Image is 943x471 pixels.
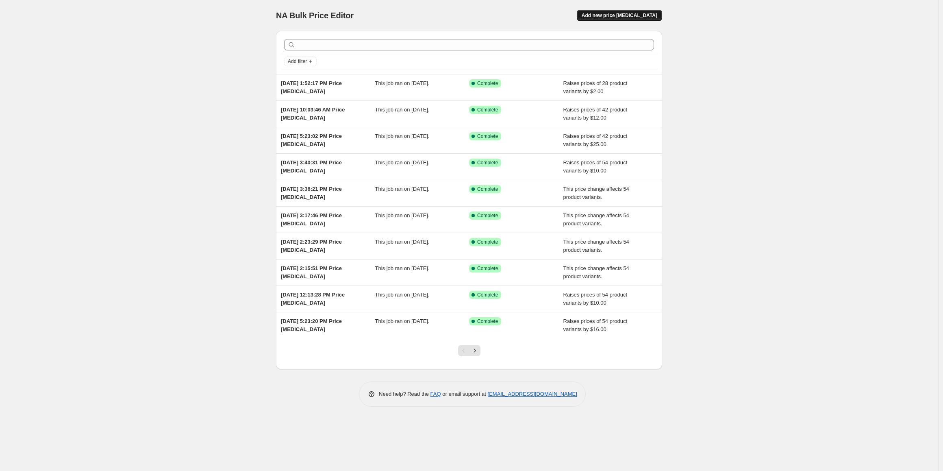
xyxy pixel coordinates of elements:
span: This job ran on [DATE]. [375,212,430,218]
span: Complete [477,239,498,245]
nav: Pagination [458,345,480,356]
span: Raises prices of 42 product variants by $25.00 [563,133,628,147]
span: Raises prices of 28 product variants by $2.00 [563,80,628,94]
span: Complete [477,212,498,219]
button: Add new price [MEDICAL_DATA] [577,10,662,21]
span: This price change affects 54 product variants. [563,186,629,200]
span: [DATE] 12:13:28 PM Price [MEDICAL_DATA] [281,292,345,306]
a: [EMAIL_ADDRESS][DOMAIN_NAME] [488,391,577,397]
span: This job ran on [DATE]. [375,107,430,113]
span: This price change affects 54 product variants. [563,212,629,227]
span: Complete [477,80,498,87]
span: Complete [477,265,498,272]
span: Raises prices of 42 product variants by $12.00 [563,107,628,121]
span: Need help? Read the [379,391,430,397]
span: This price change affects 54 product variants. [563,239,629,253]
span: [DATE] 3:40:31 PM Price [MEDICAL_DATA] [281,159,342,174]
span: This price change affects 54 product variants. [563,265,629,279]
span: Raises prices of 54 product variants by $10.00 [563,292,628,306]
span: This job ran on [DATE]. [375,133,430,139]
span: [DATE] 5:23:02 PM Price [MEDICAL_DATA] [281,133,342,147]
span: [DATE] 2:23:29 PM Price [MEDICAL_DATA] [281,239,342,253]
span: Raises prices of 54 product variants by $10.00 [563,159,628,174]
span: [DATE] 3:36:21 PM Price [MEDICAL_DATA] [281,186,342,200]
span: [DATE] 10:03:46 AM Price [MEDICAL_DATA] [281,107,345,121]
span: Complete [477,107,498,113]
span: This job ran on [DATE]. [375,292,430,298]
span: Raises prices of 54 product variants by $16.00 [563,318,628,332]
span: This job ran on [DATE]. [375,186,430,192]
span: [DATE] 5:23:20 PM Price [MEDICAL_DATA] [281,318,342,332]
span: or email support at [441,391,488,397]
span: [DATE] 1:52:17 PM Price [MEDICAL_DATA] [281,80,342,94]
span: Add new price [MEDICAL_DATA] [582,12,657,19]
span: Complete [477,159,498,166]
span: [DATE] 3:17:46 PM Price [MEDICAL_DATA] [281,212,342,227]
span: Complete [477,133,498,140]
span: Add filter [288,58,307,65]
span: [DATE] 2:15:51 PM Price [MEDICAL_DATA] [281,265,342,279]
a: FAQ [430,391,441,397]
span: This job ran on [DATE]. [375,159,430,166]
span: This job ran on [DATE]. [375,80,430,86]
span: Complete [477,292,498,298]
span: This job ran on [DATE]. [375,318,430,324]
span: Complete [477,186,498,192]
button: Add filter [284,57,317,66]
span: NA Bulk Price Editor [276,11,354,20]
span: Complete [477,318,498,325]
span: This job ran on [DATE]. [375,265,430,271]
span: This job ran on [DATE]. [375,239,430,245]
button: Next [469,345,480,356]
